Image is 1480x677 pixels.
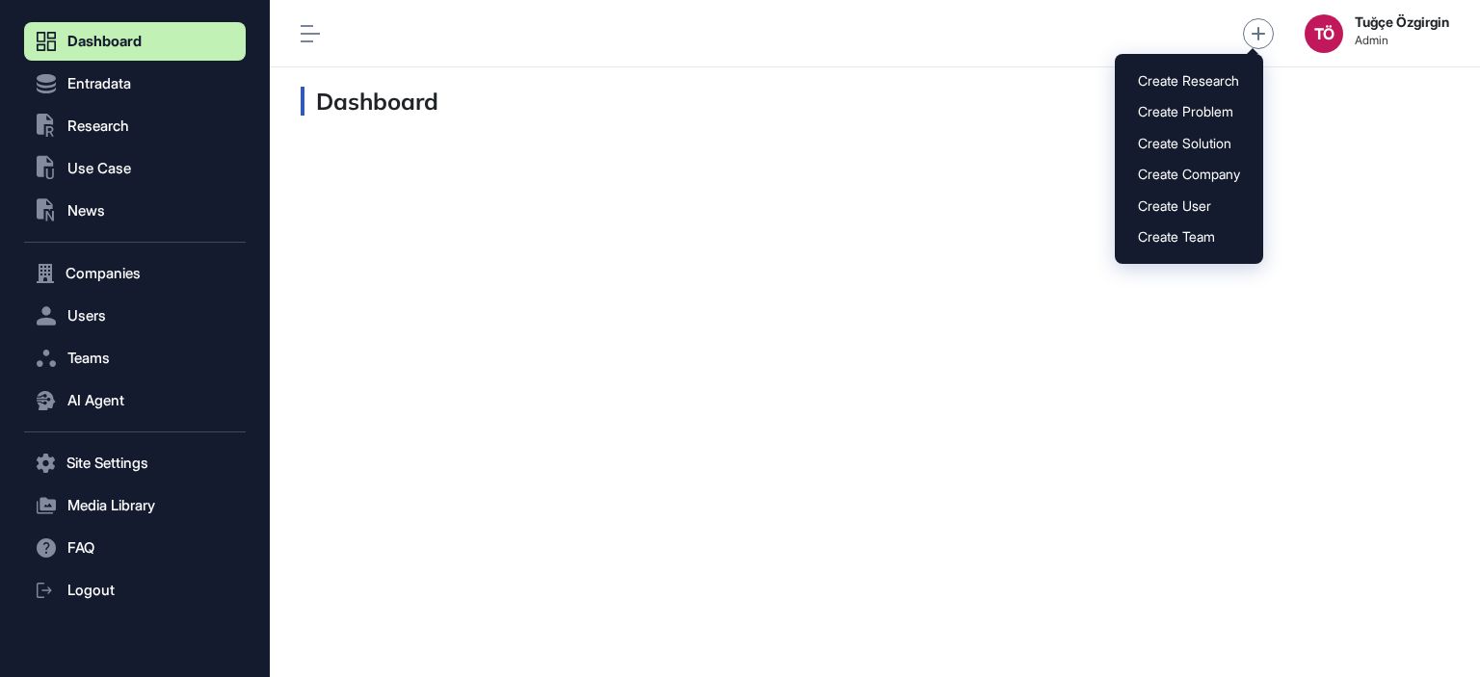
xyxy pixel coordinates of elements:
span: News [67,203,105,219]
span: Teams [67,351,110,366]
span: Logout [67,583,115,598]
span: Research [67,118,129,134]
button: News [24,192,246,230]
button: Users [24,297,246,335]
h3: Dashboard [301,87,438,116]
span: Use Case [67,161,131,176]
button: Research [24,107,246,145]
span: Media Library [67,498,155,513]
button: AI Agent [24,381,246,420]
button: Site Settings [24,444,246,482]
span: Users [67,308,106,324]
button: Media Library [24,486,246,525]
span: Dashboard [67,34,142,49]
button: Companies [24,254,246,293]
button: TÖ [1305,14,1343,53]
button: Teams [24,339,246,378]
strong: Tuğçe Özgirgin [1355,14,1449,30]
span: AI Agent [67,393,124,408]
span: Entradata [67,76,131,91]
a: Create Team [1126,221,1252,252]
button: FAQ [24,529,246,567]
span: Site Settings [66,456,148,471]
a: Create Solution [1126,128,1252,159]
span: Admin [1355,34,1449,47]
span: Companies [66,266,141,281]
button: Use Case [24,149,246,188]
span: FAQ [67,540,94,556]
a: Create Research [1126,65,1252,96]
a: Create User [1126,191,1252,221]
a: Logout [24,571,246,610]
button: Entradata [24,65,246,103]
a: Create Problem [1126,96,1252,127]
a: Create Company [1126,159,1252,190]
a: Dashboard [24,22,246,61]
